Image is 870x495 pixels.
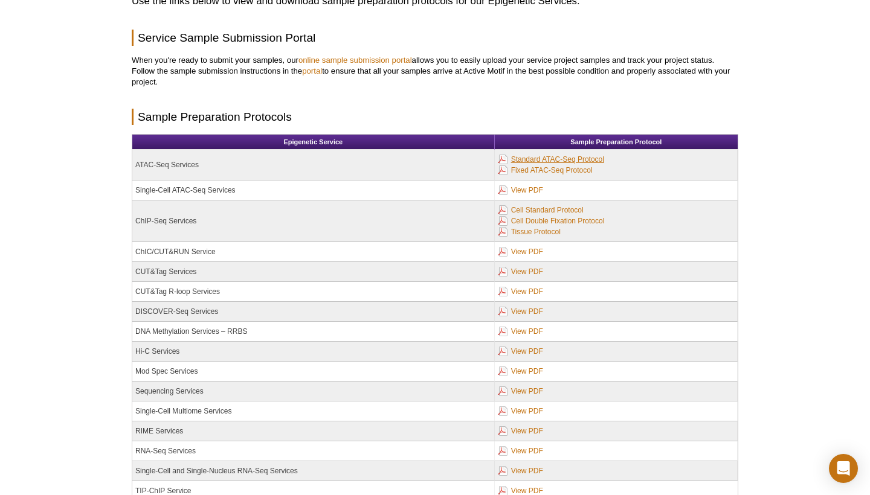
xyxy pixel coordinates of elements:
[298,56,412,65] a: online sample submission portal
[132,282,495,302] td: CUT&Tag R-loop Services
[829,454,858,483] div: Open Intercom Messenger
[132,401,495,421] td: Single-Cell Multiome Services
[498,184,543,197] a: View PDF
[132,461,495,481] td: Single-Cell and Single-Nucleus RNA-Seq Services
[498,305,543,318] a: View PDF
[495,135,738,150] th: Sample Preparation Protocol
[498,345,543,358] a: View PDF
[132,262,495,282] td: CUT&Tag Services
[132,322,495,342] td: DNA Methylation Services – RRBS
[132,109,738,125] h2: Sample Preparation Protocols
[498,214,605,228] a: Cell Double Fixation Protocol
[498,404,543,418] a: View PDF
[498,285,543,298] a: View PDF
[132,200,495,242] td: ChIP-Seq Services
[132,441,495,461] td: RNA-Seq Services
[132,342,495,362] td: Hi-C Services
[498,385,543,398] a: View PDF
[132,302,495,322] td: DISCOVER-Seq Services
[132,55,738,88] p: When you're ready to submit your samples, our allows you to easily upload your service project sa...
[498,265,543,278] a: View PDF
[132,382,495,401] td: Sequencing Services
[498,444,543,458] a: View PDF
[498,325,543,338] a: View PDF
[498,365,543,378] a: View PDF
[132,30,738,46] h2: Service Sample Submission Portal
[498,153,604,166] a: Standard ATAC-Seq Protocol
[498,203,584,217] a: Cell Standard Protocol
[302,66,322,75] a: portal
[132,362,495,382] td: Mod Spec Services
[132,135,495,150] th: Epigenetic Service
[132,242,495,262] td: ChIC/CUT&RUN Service
[498,245,543,258] a: View PDF
[132,150,495,180] td: ATAC-Seq Services
[498,424,543,438] a: View PDF
[498,164,593,177] a: Fixed ATAC-Seq Protocol
[132,180,495,200] td: Single-Cell ATAC-Seq Services
[132,421,495,441] td: RIME Services
[498,464,543,477] a: View PDF
[498,225,561,238] a: Tissue Protocol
